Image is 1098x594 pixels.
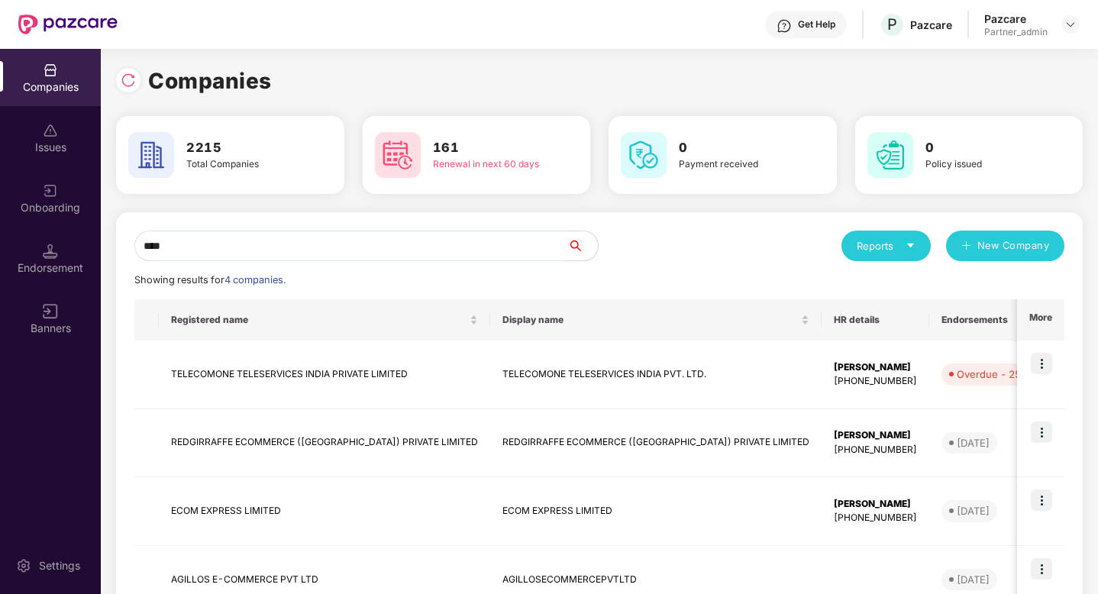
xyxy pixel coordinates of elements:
[910,18,952,32] div: Pazcare
[43,244,58,259] img: svg+xml;base64,PHN2ZyB3aWR0aD0iMTQuNSIgaGVpZ2h0PSIxNC41IiB2aWV3Qm94PSIwIDAgMTYgMTYiIGZpbGw9Im5vbm...
[18,15,118,34] img: New Pazcare Logo
[984,26,1048,38] div: Partner_admin
[34,558,85,573] div: Settings
[1017,299,1064,341] th: More
[857,238,916,253] div: Reports
[834,428,917,443] div: [PERSON_NAME]
[957,572,990,587] div: [DATE]
[957,435,990,450] div: [DATE]
[679,138,793,158] h3: 0
[43,123,58,138] img: svg+xml;base64,PHN2ZyBpZD0iSXNzdWVzX2Rpc2FibGVkIiB4bWxucz0iaHR0cDovL3d3dy53My5vcmcvMjAwMC9zdmciIH...
[159,299,490,341] th: Registered name
[159,341,490,409] td: TELECOMONE TELESERVICES INDIA PRIVATE LIMITED
[946,231,1064,261] button: plusNew Company
[822,299,929,341] th: HR details
[906,241,916,250] span: caret-down
[43,183,58,199] img: svg+xml;base64,PHN2ZyB3aWR0aD0iMjAiIGhlaWdodD0iMjAiIHZpZXdCb3g9IjAgMCAyMCAyMCIgZmlsbD0ibm9uZSIgeG...
[925,138,1039,158] h3: 0
[961,241,971,253] span: plus
[977,238,1050,253] span: New Company
[171,314,467,326] span: Registered name
[777,18,792,34] img: svg+xml;base64,PHN2ZyBpZD0iSGVscC0zMngzMiIgeG1sbnM9Imh0dHA6Ly93d3cudzMub3JnLzIwMDAvc3ZnIiB3aWR0aD...
[148,64,272,98] h1: Companies
[834,443,917,457] div: [PHONE_NUMBER]
[834,511,917,525] div: [PHONE_NUMBER]
[121,73,136,88] img: svg+xml;base64,PHN2ZyBpZD0iUmVsb2FkLTMyeDMyIiB4bWxucz0iaHR0cDovL3d3dy53My5vcmcvMjAwMC9zdmciIHdpZH...
[1031,489,1052,511] img: icon
[43,304,58,319] img: svg+xml;base64,PHN2ZyB3aWR0aD0iMTYiIGhlaWdodD0iMTYiIHZpZXdCb3g9IjAgMCAxNiAxNiIgZmlsbD0ibm9uZSIgeG...
[1031,558,1052,579] img: icon
[984,11,1048,26] div: Pazcare
[834,374,917,389] div: [PHONE_NUMBER]
[567,231,599,261] button: search
[867,132,913,178] img: svg+xml;base64,PHN2ZyB4bWxucz0iaHR0cDovL3d3dy53My5vcmcvMjAwMC9zdmciIHdpZHRoPSI2MCIgaGVpZ2h0PSI2MC...
[621,132,667,178] img: svg+xml;base64,PHN2ZyB4bWxucz0iaHR0cDovL3d3dy53My5vcmcvMjAwMC9zdmciIHdpZHRoPSI2MCIgaGVpZ2h0PSI2MC...
[957,503,990,518] div: [DATE]
[159,477,490,546] td: ECOM EXPRESS LIMITED
[490,477,822,546] td: ECOM EXPRESS LIMITED
[567,240,598,252] span: search
[186,157,300,172] div: Total Companies
[224,274,286,286] span: 4 companies.
[490,299,822,341] th: Display name
[887,15,897,34] span: P
[798,18,835,31] div: Get Help
[490,409,822,478] td: REDGIRRAFFE ECOMMERCE ([GEOGRAPHIC_DATA]) PRIVATE LIMITED
[186,138,300,158] h3: 2215
[925,157,1039,172] div: Policy issued
[16,558,31,573] img: svg+xml;base64,PHN2ZyBpZD0iU2V0dGluZy0yMHgyMCIgeG1sbnM9Imh0dHA6Ly93d3cudzMub3JnLzIwMDAvc3ZnIiB3aW...
[834,497,917,512] div: [PERSON_NAME]
[433,138,547,158] h3: 161
[679,157,793,172] div: Payment received
[375,132,421,178] img: svg+xml;base64,PHN2ZyB4bWxucz0iaHR0cDovL3d3dy53My5vcmcvMjAwMC9zdmciIHdpZHRoPSI2MCIgaGVpZ2h0PSI2MC...
[941,314,1029,326] span: Endorsements
[134,274,286,286] span: Showing results for
[834,360,917,375] div: [PERSON_NAME]
[490,341,822,409] td: TELECOMONE TELESERVICES INDIA PVT. LTD.
[433,157,547,172] div: Renewal in next 60 days
[159,409,490,478] td: REDGIRRAFFE ECOMMERCE ([GEOGRAPHIC_DATA]) PRIVATE LIMITED
[43,63,58,78] img: svg+xml;base64,PHN2ZyBpZD0iQ29tcGFuaWVzIiB4bWxucz0iaHR0cDovL3d3dy53My5vcmcvMjAwMC9zdmciIHdpZHRoPS...
[502,314,798,326] span: Display name
[1031,353,1052,374] img: icon
[1031,421,1052,443] img: icon
[128,132,174,178] img: svg+xml;base64,PHN2ZyB4bWxucz0iaHR0cDovL3d3dy53My5vcmcvMjAwMC9zdmciIHdpZHRoPSI2MCIgaGVpZ2h0PSI2MC...
[1064,18,1077,31] img: svg+xml;base64,PHN2ZyBpZD0iRHJvcGRvd24tMzJ4MzIiIHhtbG5zPSJodHRwOi8vd3d3LnczLm9yZy8yMDAwL3N2ZyIgd2...
[957,366,1033,382] div: Overdue - 253d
